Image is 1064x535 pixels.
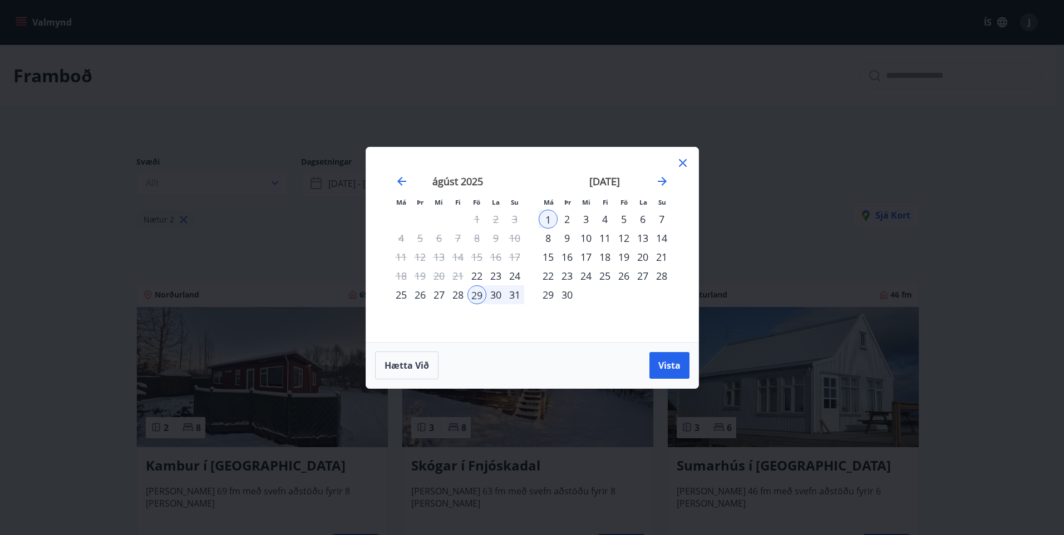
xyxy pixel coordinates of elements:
td: Not available. miðvikudagur, 13. ágúst 2025 [430,247,449,266]
div: 30 [486,285,505,304]
div: 27 [633,266,652,285]
div: 22 [467,266,486,285]
span: Vista [658,359,681,371]
td: Not available. sunnudagur, 10. ágúst 2025 [505,229,524,247]
td: Choose sunnudagur, 21. september 2025 as your check-in date. It’s available. [652,247,671,266]
td: Not available. laugardagur, 9. ágúst 2025 [486,229,505,247]
td: Choose fimmtudagur, 25. september 2025 as your check-in date. It’s available. [595,266,614,285]
div: 13 [633,229,652,247]
small: Mi [582,198,590,206]
td: Choose þriðjudagur, 16. september 2025 as your check-in date. It’s available. [558,247,577,266]
div: Move backward to switch to the previous month. [395,175,408,188]
td: Not available. fimmtudagur, 14. ágúst 2025 [449,247,467,266]
td: Choose föstudagur, 5. september 2025 as your check-in date. It’s available. [614,210,633,229]
td: Not available. mánudagur, 11. ágúst 2025 [392,247,411,266]
div: 24 [505,266,524,285]
span: Hætta við [385,359,429,371]
div: 23 [486,266,505,285]
td: Not available. þriðjudagur, 5. ágúst 2025 [411,229,430,247]
td: Choose sunnudagur, 14. september 2025 as your check-in date. It’s available. [652,229,671,247]
td: Not available. þriðjudagur, 19. ágúst 2025 [411,266,430,285]
td: Choose miðvikudagur, 27. ágúst 2025 as your check-in date. It’s available. [430,285,449,304]
td: Choose föstudagur, 22. ágúst 2025 as your check-in date. It’s available. [467,266,486,285]
div: 9 [558,229,577,247]
td: Choose laugardagur, 23. ágúst 2025 as your check-in date. It’s available. [486,266,505,285]
td: Choose mánudagur, 29. september 2025 as your check-in date. It’s available. [539,285,558,304]
div: 29 [467,285,486,304]
td: Choose föstudagur, 19. september 2025 as your check-in date. It’s available. [614,247,633,266]
td: Choose mánudagur, 15. september 2025 as your check-in date. It’s available. [539,247,558,266]
td: Selected. laugardagur, 30. ágúst 2025 [486,285,505,304]
td: Choose fimmtudagur, 11. september 2025 as your check-in date. It’s available. [595,229,614,247]
div: 30 [558,285,577,304]
td: Not available. laugardagur, 2. ágúst 2025 [486,210,505,229]
td: Choose þriðjudagur, 26. ágúst 2025 as your check-in date. It’s available. [411,285,430,304]
td: Not available. þriðjudagur, 12. ágúst 2025 [411,247,430,266]
td: Choose miðvikudagur, 17. september 2025 as your check-in date. It’s available. [577,247,595,266]
div: 25 [595,266,614,285]
td: Choose laugardagur, 27. september 2025 as your check-in date. It’s available. [633,266,652,285]
td: Not available. mánudagur, 18. ágúst 2025 [392,266,411,285]
td: Selected. sunnudagur, 31. ágúst 2025 [505,285,524,304]
small: Fö [620,198,628,206]
td: Not available. miðvikudagur, 6. ágúst 2025 [430,229,449,247]
td: Choose miðvikudagur, 10. september 2025 as your check-in date. It’s available. [577,229,595,247]
div: 26 [614,266,633,285]
td: Choose mánudagur, 22. september 2025 as your check-in date. It’s available. [539,266,558,285]
div: 29 [539,285,558,304]
small: Þr [417,198,423,206]
td: Selected as start date. föstudagur, 29. ágúst 2025 [467,285,486,304]
div: 17 [577,247,595,266]
div: 31 [505,285,524,304]
td: Choose þriðjudagur, 9. september 2025 as your check-in date. It’s available. [558,229,577,247]
div: 23 [558,266,577,285]
td: Not available. sunnudagur, 17. ágúst 2025 [505,247,524,266]
strong: [DATE] [589,175,620,188]
button: Hætta við [375,351,439,379]
small: Fi [455,198,461,206]
td: Choose þriðjudagur, 30. september 2025 as your check-in date. It’s available. [558,285,577,304]
div: 15 [539,247,558,266]
td: Choose miðvikudagur, 24. september 2025 as your check-in date. It’s available. [577,266,595,285]
td: Choose fimmtudagur, 28. ágúst 2025 as your check-in date. It’s available. [449,285,467,304]
small: Má [396,198,406,206]
td: Choose mánudagur, 25. ágúst 2025 as your check-in date. It’s available. [392,285,411,304]
td: Choose þriðjudagur, 2. september 2025 as your check-in date. It’s available. [558,210,577,229]
div: Calendar [380,161,685,329]
div: Move forward to switch to the next month. [656,175,669,188]
td: Choose laugardagur, 6. september 2025 as your check-in date. It’s available. [633,210,652,229]
div: 19 [614,247,633,266]
small: Su [658,198,666,206]
div: 3 [577,210,595,229]
div: 1 [539,210,558,229]
div: 5 [614,210,633,229]
div: 21 [652,247,671,266]
div: 10 [577,229,595,247]
td: Choose þriðjudagur, 23. september 2025 as your check-in date. It’s available. [558,266,577,285]
div: 4 [595,210,614,229]
strong: ágúst 2025 [432,175,483,188]
small: La [639,198,647,206]
div: 28 [652,266,671,285]
td: Choose föstudagur, 12. september 2025 as your check-in date. It’s available. [614,229,633,247]
td: Choose fimmtudagur, 18. september 2025 as your check-in date. It’s available. [595,247,614,266]
div: 27 [430,285,449,304]
div: 26 [411,285,430,304]
small: Fö [473,198,480,206]
small: Mi [435,198,443,206]
td: Choose sunnudagur, 28. september 2025 as your check-in date. It’s available. [652,266,671,285]
td: Choose miðvikudagur, 3. september 2025 as your check-in date. It’s available. [577,210,595,229]
div: 16 [558,247,577,266]
small: Fi [603,198,608,206]
td: Choose sunnudagur, 24. ágúst 2025 as your check-in date. It’s available. [505,266,524,285]
div: 25 [392,285,411,304]
div: 24 [577,266,595,285]
td: Not available. miðvikudagur, 20. ágúst 2025 [430,266,449,285]
td: Not available. föstudagur, 15. ágúst 2025 [467,247,486,266]
td: Choose sunnudagur, 7. september 2025 as your check-in date. It’s available. [652,210,671,229]
small: Su [511,198,519,206]
div: 18 [595,247,614,266]
div: 22 [539,266,558,285]
td: Choose föstudagur, 26. september 2025 as your check-in date. It’s available. [614,266,633,285]
td: Choose laugardagur, 20. september 2025 as your check-in date. It’s available. [633,247,652,266]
